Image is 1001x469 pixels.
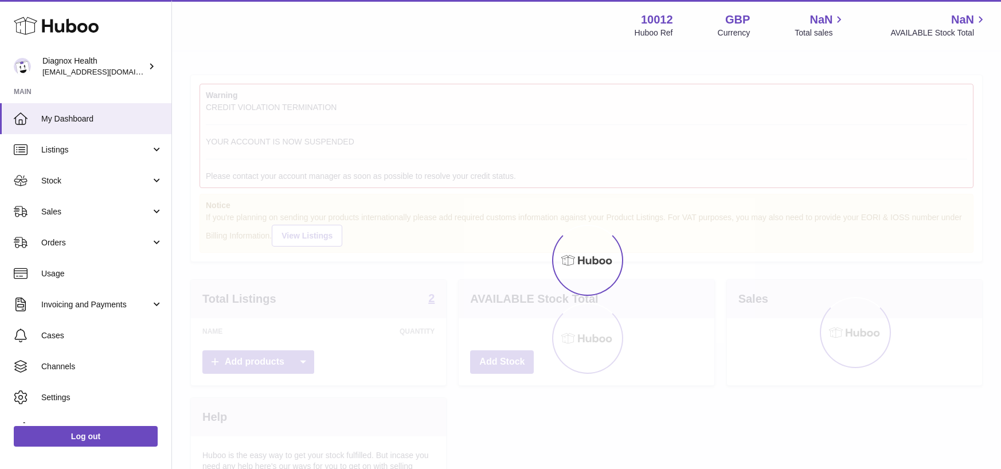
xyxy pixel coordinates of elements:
span: Returns [41,423,163,434]
span: Stock [41,175,151,186]
span: [EMAIL_ADDRESS][DOMAIN_NAME] [42,67,169,76]
div: Huboo Ref [635,28,673,38]
span: NaN [951,12,974,28]
span: AVAILABLE Stock Total [890,28,987,38]
a: NaN AVAILABLE Stock Total [890,12,987,38]
strong: 10012 [641,12,673,28]
span: Sales [41,206,151,217]
span: Invoicing and Payments [41,299,151,310]
img: internalAdmin-10012@internal.huboo.com [14,58,31,75]
span: Settings [41,392,163,403]
span: Total sales [795,28,846,38]
div: Diagnox Health [42,56,146,77]
span: My Dashboard [41,114,163,124]
a: Log out [14,426,158,447]
strong: GBP [725,12,750,28]
span: NaN [810,12,832,28]
div: Currency [718,28,750,38]
span: Cases [41,330,163,341]
span: Channels [41,361,163,372]
span: Usage [41,268,163,279]
a: NaN Total sales [795,12,846,38]
span: Orders [41,237,151,248]
span: Listings [41,144,151,155]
